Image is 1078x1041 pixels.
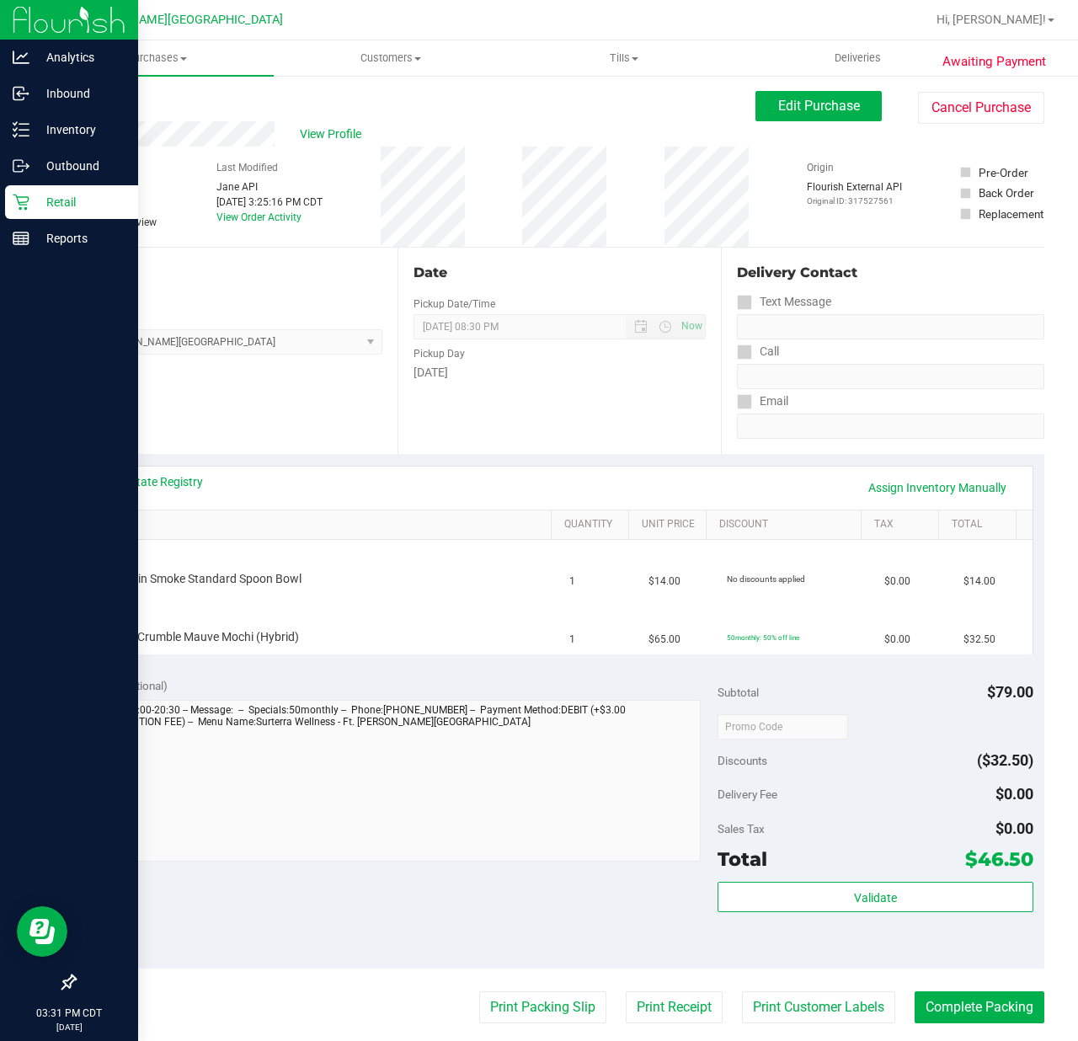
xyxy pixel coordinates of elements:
[737,389,788,414] label: Email
[737,263,1044,283] div: Delivery Contact
[414,364,706,382] div: [DATE]
[13,49,29,66] inline-svg: Analytics
[13,85,29,102] inline-svg: Inbound
[874,518,931,531] a: Tax
[778,98,860,114] span: Edit Purchase
[13,157,29,174] inline-svg: Outbound
[569,574,575,590] span: 1
[13,121,29,138] inline-svg: Inventory
[952,518,1009,531] a: Total
[626,991,723,1023] button: Print Receipt
[274,40,507,76] a: Customers
[742,991,895,1023] button: Print Customer Labels
[987,683,1033,701] span: $79.00
[648,632,680,648] span: $65.00
[642,518,699,531] a: Unit Price
[216,179,323,195] div: Jane API
[29,120,131,140] p: Inventory
[937,13,1046,26] span: Hi, [PERSON_NAME]!
[564,518,622,531] a: Quantity
[727,633,799,642] span: 50monthly: 50% off line
[857,473,1017,502] a: Assign Inventory Manually
[718,787,777,801] span: Delivery Fee
[995,785,1033,803] span: $0.00
[61,13,283,27] span: Ft [PERSON_NAME][GEOGRAPHIC_DATA]
[507,40,740,76] a: Tills
[29,156,131,176] p: Outbound
[8,1006,131,1021] p: 03:31 PM CDT
[807,195,902,207] p: Original ID: 317527561
[884,574,910,590] span: $0.00
[718,822,765,835] span: Sales Tax
[40,40,274,76] a: Purchases
[29,83,131,104] p: Inbound
[718,686,759,699] span: Subtotal
[915,991,1044,1023] button: Complete Packing
[40,51,274,66] span: Purchases
[942,52,1046,72] span: Awaiting Payment
[884,632,910,648] span: $0.00
[979,164,1028,181] div: Pre-Order
[105,571,302,587] span: GRV 4in Smoke Standard Spoon Bowl
[918,92,1044,124] button: Cancel Purchase
[727,574,805,584] span: No discounts applied
[13,194,29,211] inline-svg: Retail
[963,632,995,648] span: $32.50
[812,51,904,66] span: Deliveries
[737,290,831,314] label: Text Message
[807,179,902,207] div: Flourish External API
[979,206,1043,222] div: Replacement
[102,473,203,490] a: View State Registry
[737,364,1044,389] input: Format: (999) 999-9999
[13,230,29,247] inline-svg: Reports
[29,228,131,248] p: Reports
[29,47,131,67] p: Analytics
[995,819,1033,837] span: $0.00
[979,184,1034,201] div: Back Order
[29,192,131,212] p: Retail
[737,314,1044,339] input: Format: (999) 999-9999
[718,882,1033,912] button: Validate
[17,906,67,957] iframe: Resource center
[569,632,575,648] span: 1
[718,847,767,871] span: Total
[99,518,545,531] a: SKU
[414,346,465,361] label: Pickup Day
[718,745,767,776] span: Discounts
[216,160,278,175] label: Last Modified
[479,991,606,1023] button: Print Packing Slip
[977,751,1033,769] span: ($32.50)
[737,339,779,364] label: Call
[718,714,848,739] input: Promo Code
[414,263,706,283] div: Date
[275,51,506,66] span: Customers
[965,847,1033,871] span: $46.50
[719,518,854,531] a: Discount
[854,891,897,905] span: Validate
[74,263,382,283] div: Location
[648,574,680,590] span: $14.00
[216,195,323,210] div: [DATE] 3:25:16 PM CDT
[508,51,739,66] span: Tills
[755,91,882,121] button: Edit Purchase
[414,296,495,312] label: Pickup Date/Time
[741,40,974,76] a: Deliveries
[8,1021,131,1033] p: [DATE]
[105,629,299,645] span: FT 1g Crumble Mauve Mochi (Hybrid)
[216,211,302,223] a: View Order Activity
[807,160,834,175] label: Origin
[963,574,995,590] span: $14.00
[300,125,367,143] span: View Profile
